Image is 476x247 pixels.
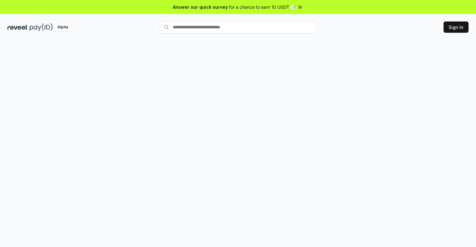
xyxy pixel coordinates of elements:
[173,4,228,10] span: Answer our quick survey
[7,23,28,31] img: reveel_dark
[229,4,296,10] span: for a chance to earn 10 USDT 📝
[54,23,71,31] div: Alpha
[30,23,53,31] img: pay_id
[444,21,469,33] button: Sign In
